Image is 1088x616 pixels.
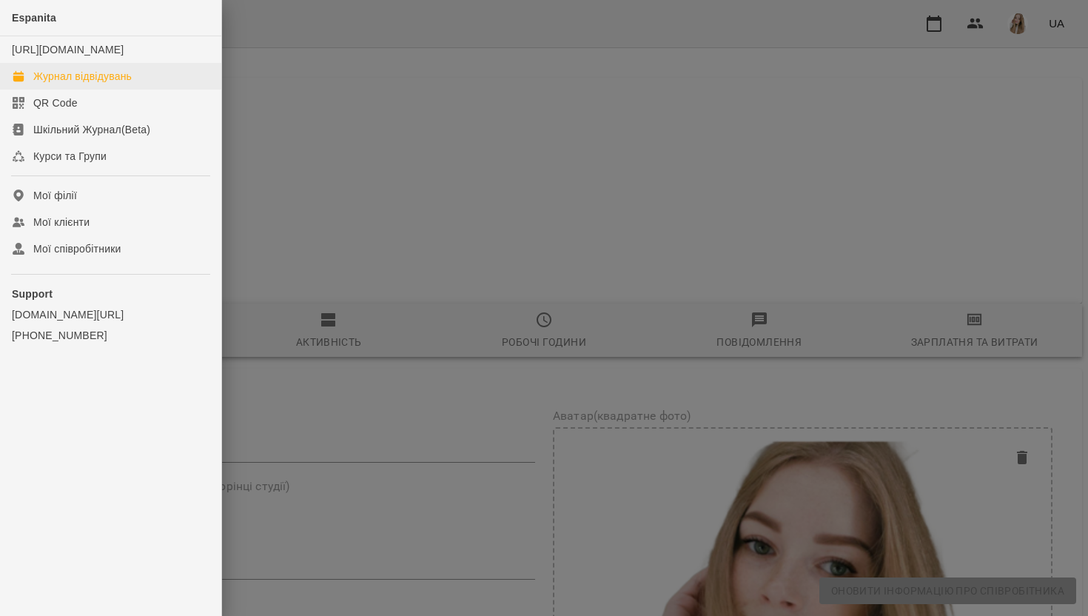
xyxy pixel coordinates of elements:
p: Support [12,287,209,301]
div: Мої філії [33,188,77,203]
a: [URL][DOMAIN_NAME] [12,44,124,56]
div: Курси та Групи [33,149,107,164]
div: QR Code [33,96,78,110]
div: Мої співробітники [33,241,121,256]
div: Журнал відвідувань [33,69,132,84]
a: [DOMAIN_NAME][URL] [12,307,209,322]
div: Шкільний Журнал(Beta) [33,122,150,137]
div: Мої клієнти [33,215,90,230]
span: Espanita [12,12,56,24]
a: [PHONE_NUMBER] [12,328,209,343]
